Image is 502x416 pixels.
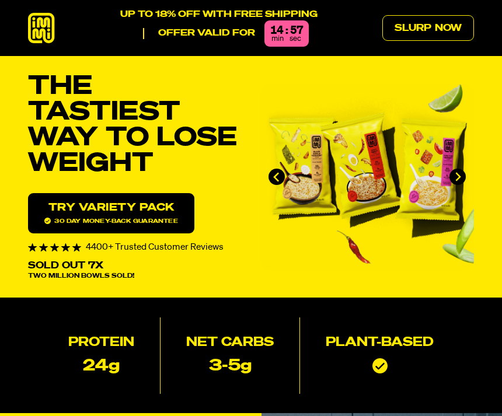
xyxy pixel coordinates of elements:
div: 57 [290,25,303,36]
span: 30 day money-back guarantee [44,218,177,224]
button: Next slide [449,169,466,185]
div: 14 [270,25,283,36]
button: Go to last slide [269,169,285,185]
div: : [285,25,288,36]
div: 4400+ Trusted Customer Reviews [28,243,242,252]
p: UP TO 18% OFF WITH FREE SHIPPING [120,9,318,20]
span: sec [290,35,301,43]
p: 3-5g [209,358,252,374]
span: Two Million Bowls Sold! [28,273,134,279]
p: 24g [83,358,120,374]
span: min [271,35,284,43]
h2: Plant-based [326,337,434,349]
a: Slurp Now [382,15,474,41]
li: 1 of 4 [260,84,474,270]
h1: THE TASTIEST WAY TO LOSE WEIGHT [28,75,242,177]
h2: Net Carbs [186,337,274,349]
p: Sold Out 7X [28,261,103,271]
a: Try variety Pack30 day money-back guarantee [28,193,194,233]
h2: Protein [68,337,134,349]
div: immi slideshow [260,84,474,270]
p: Offer valid for [143,28,255,39]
